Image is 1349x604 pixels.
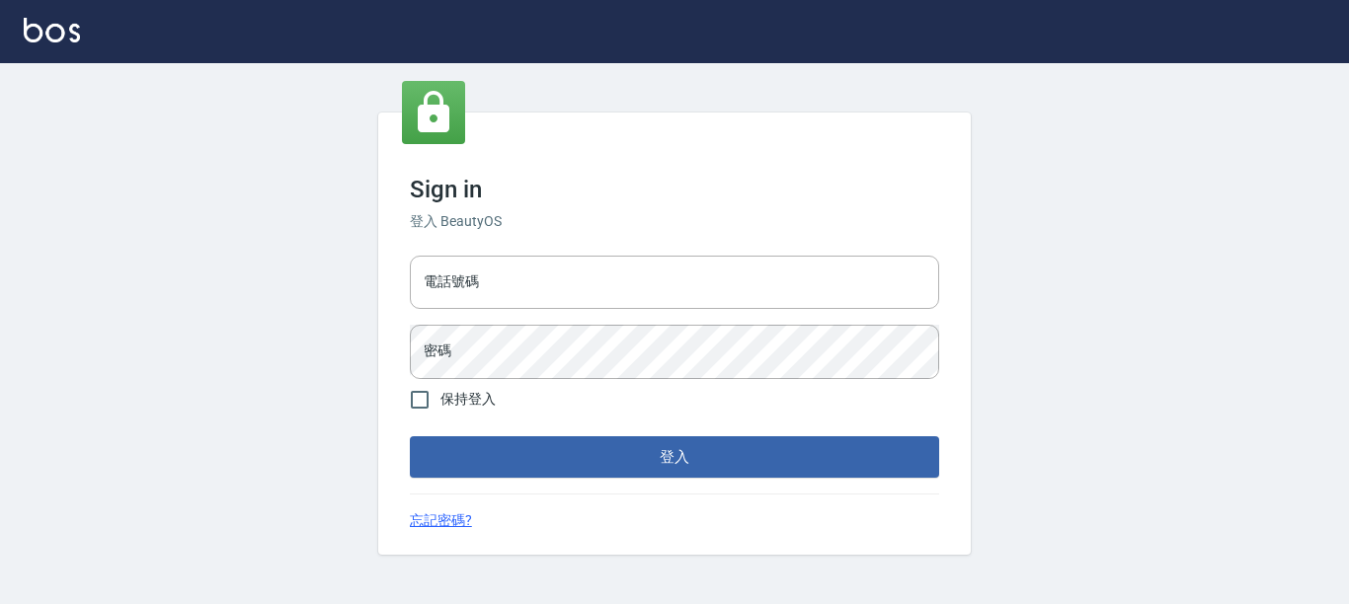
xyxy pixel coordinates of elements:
[410,510,472,531] a: 忘記密碼?
[410,211,939,232] h6: 登入 BeautyOS
[24,18,80,42] img: Logo
[410,436,939,478] button: 登入
[410,176,939,203] h3: Sign in
[440,389,496,410] span: 保持登入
